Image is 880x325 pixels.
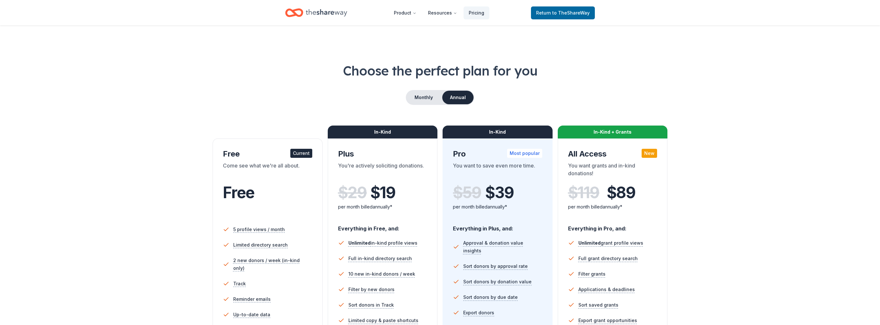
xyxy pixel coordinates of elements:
[338,149,427,159] div: Plus
[485,184,514,202] span: $ 39
[607,184,635,202] span: $ 89
[233,226,285,233] span: 5 profile views / month
[536,9,590,17] span: Return
[135,62,745,80] h1: Choose the perfect plan for you
[463,309,494,317] span: Export donors
[223,149,312,159] div: Free
[642,149,657,158] div: New
[568,203,657,211] div: per month billed annually*
[442,91,474,104] button: Annual
[348,255,412,262] span: Full in-kind directory search
[348,286,395,293] span: Filter by new donors
[233,311,270,319] span: Up-to-date data
[338,203,427,211] div: per month billed annually*
[578,240,601,246] span: Unlimited
[463,262,528,270] span: Sort donors by approval rate
[578,270,605,278] span: Filter grants
[453,149,542,159] div: Pro
[463,239,542,255] span: Approval & donation value insights
[443,126,553,138] div: In-Kind
[233,241,288,249] span: Limited directory search
[370,184,395,202] span: $ 19
[423,6,462,19] button: Resources
[463,293,518,301] span: Sort donors by due date
[453,162,542,180] div: You want to save even more time.
[338,162,427,180] div: You're actively soliciting donations.
[568,162,657,180] div: You want grants and in-kind donations!
[348,270,415,278] span: 10 new in-kind donors / week
[233,257,312,272] span: 2 new donors / week (in-kind only)
[453,219,542,233] div: Everything in Plus, and:
[578,301,618,309] span: Sort saved grants
[578,255,638,262] span: Full grant directory search
[558,126,668,138] div: In-Kind + Grants
[568,219,657,233] div: Everything in Pro, and:
[578,240,643,246] span: grant profile views
[453,203,542,211] div: per month billed annually*
[285,5,347,20] a: Home
[223,183,255,202] span: Free
[348,301,394,309] span: Sort donors in Track
[338,219,427,233] div: Everything in Free, and:
[406,91,441,104] button: Monthly
[568,149,657,159] div: All Access
[552,10,590,15] span: to TheShareWay
[290,149,312,158] div: Current
[389,5,489,20] nav: Main
[348,240,417,246] span: in-kind profile views
[233,295,271,303] span: Reminder emails
[233,280,246,288] span: Track
[223,162,312,180] div: Come see what we're all about.
[328,126,438,138] div: In-Kind
[578,286,635,293] span: Applications & deadlines
[507,149,542,158] div: Most popular
[348,317,418,324] span: Limited copy & paste shortcuts
[578,317,637,324] span: Export grant opportunities
[348,240,371,246] span: Unlimited
[389,6,422,19] button: Product
[531,6,595,19] a: Returnto TheShareWay
[464,6,489,19] a: Pricing
[463,278,532,286] span: Sort donors by donation value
